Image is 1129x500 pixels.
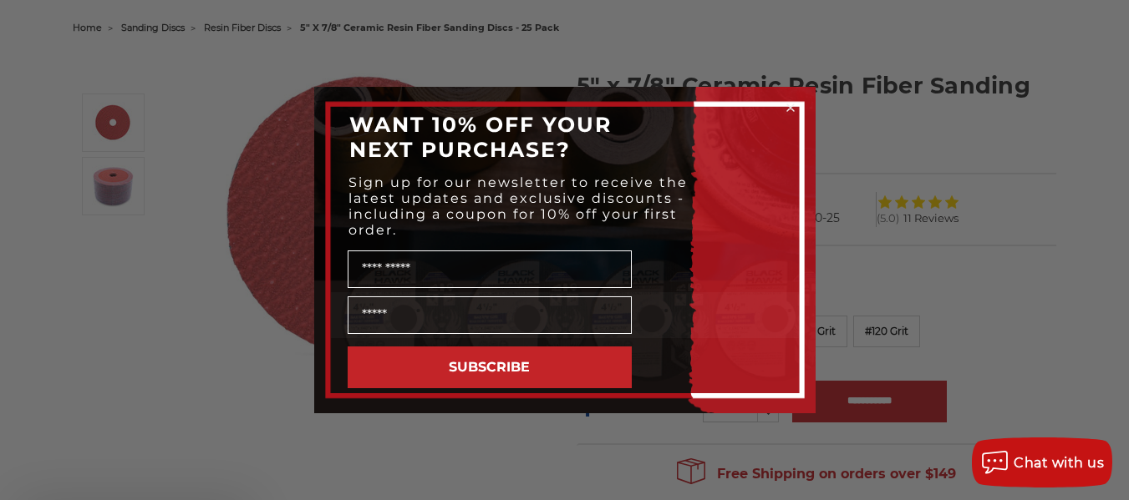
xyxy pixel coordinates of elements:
[972,437,1112,487] button: Chat with us
[349,112,612,162] span: WANT 10% OFF YOUR NEXT PURCHASE?
[348,346,632,388] button: SUBSCRIBE
[1014,455,1104,471] span: Chat with us
[348,174,688,238] span: Sign up for our newsletter to receive the latest updates and exclusive discounts - including a co...
[782,99,799,116] button: Close dialog
[348,296,632,334] input: Email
